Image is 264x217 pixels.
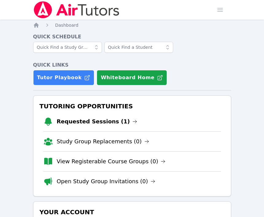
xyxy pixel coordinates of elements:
span: Dashboard [55,23,79,28]
a: Open Study Group Invitations (0) [57,177,156,186]
a: Requested Sessions (1) [57,117,138,126]
input: Quick Find a Study Group [33,42,102,53]
button: Whiteboard Home [97,70,167,85]
a: View Registerable Course Groups (0) [57,157,166,166]
nav: Breadcrumb [33,22,231,28]
a: Study Group Replacements (0) [57,137,149,146]
h3: Tutoring Opportunities [38,101,226,112]
a: Dashboard [55,22,79,28]
input: Quick Find a Student [104,42,173,53]
a: Tutor Playbook [33,70,95,85]
h4: Quick Schedule [33,33,231,41]
img: Air Tutors [33,1,120,18]
h4: Quick Links [33,61,231,69]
